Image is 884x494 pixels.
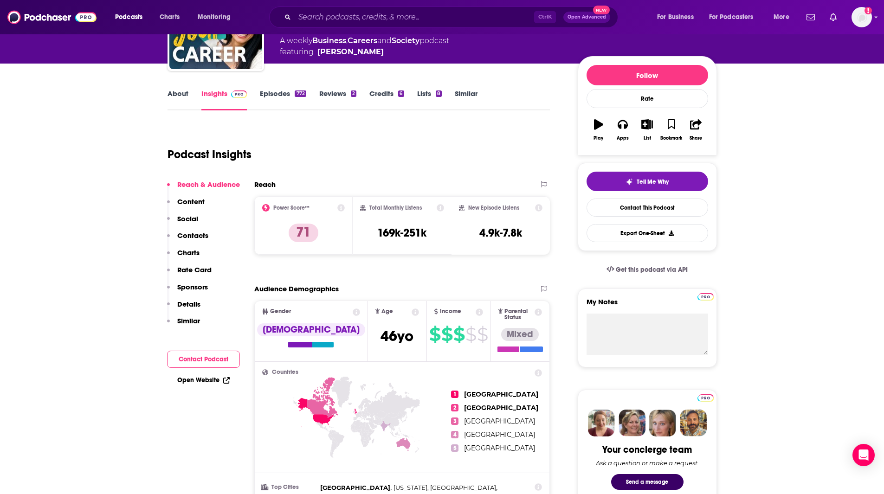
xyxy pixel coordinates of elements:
div: Rate [587,89,708,108]
button: Send a message [611,474,684,490]
button: Social [167,214,198,231]
div: Search podcasts, credits, & more... [278,6,627,28]
div: 772 [295,90,306,97]
button: Rate Card [167,265,212,282]
button: Reach & Audience [167,180,240,197]
span: Parental Status [504,308,533,321]
span: Podcasts [115,11,142,24]
button: Bookmark [659,113,684,147]
span: [GEOGRAPHIC_DATA] [464,404,538,412]
a: Get this podcast via API [599,258,696,281]
span: $ [477,327,488,342]
span: 1 [451,391,458,398]
p: Details [177,300,200,308]
div: Share [690,135,702,141]
div: Mixed [501,328,539,341]
button: Charts [167,248,200,265]
span: [GEOGRAPHIC_DATA] [464,430,535,439]
h2: Audience Demographics [254,284,339,293]
button: Contacts [167,231,208,248]
span: Gender [270,308,291,314]
h2: Reach [254,180,276,189]
button: open menu [767,10,801,25]
svg: Add a profile image [865,7,872,14]
span: $ [429,327,440,342]
span: Income [440,308,461,314]
a: Credits6 [369,89,404,110]
span: 2 [451,404,458,411]
a: Lists8 [417,89,442,110]
img: Barbara Profile [619,410,645,436]
a: Similar [455,89,477,110]
a: Reviews2 [319,89,356,110]
p: Contacts [177,231,208,240]
button: tell me why sparkleTell Me Why [587,172,708,191]
span: For Business [657,11,694,24]
button: Content [167,197,205,214]
button: Open AdvancedNew [563,12,610,23]
button: Sponsors [167,282,208,300]
img: Podchaser Pro [697,394,714,402]
div: [DEMOGRAPHIC_DATA] [257,323,365,336]
a: About [168,89,188,110]
a: Charts [154,10,185,25]
a: Careers [348,36,377,45]
span: 3 [451,417,458,425]
span: Open Advanced [568,15,606,19]
p: Social [177,214,198,223]
button: Play [587,113,611,147]
img: Podchaser Pro [231,90,247,98]
a: Business [312,36,346,45]
div: Your concierge team [602,444,692,456]
span: and [377,36,392,45]
div: Bookmark [660,135,682,141]
button: Export One-Sheet [587,224,708,242]
input: Search podcasts, credits, & more... [295,10,534,25]
button: Apps [611,113,635,147]
span: featuring [280,46,449,58]
p: Content [177,197,205,206]
span: Charts [160,11,180,24]
span: [US_STATE], [GEOGRAPHIC_DATA] [394,484,496,491]
div: A weekly podcast [280,35,449,58]
img: Podchaser - Follow, Share and Rate Podcasts [7,8,97,26]
span: Get this podcast via API [616,266,688,274]
div: 8 [436,90,442,97]
button: open menu [651,10,705,25]
button: Similar [167,316,200,334]
span: [GEOGRAPHIC_DATA] [464,444,535,452]
h3: 4.9k-7.8k [479,226,522,240]
button: Details [167,300,200,317]
h3: 169k-251k [377,226,426,240]
span: Logged in as AtriaBooks [852,7,872,27]
div: 2 [351,90,356,97]
img: User Profile [852,7,872,27]
span: Countries [272,369,298,375]
button: Contact Podcast [167,351,240,368]
button: Follow [587,65,708,85]
a: Open Website [177,376,230,384]
button: open menu [703,10,767,25]
h2: Power Score™ [273,205,310,211]
span: [GEOGRAPHIC_DATA] [464,417,535,425]
span: $ [453,327,465,342]
button: Share [684,113,708,147]
span: , [320,482,392,493]
span: $ [465,327,476,342]
span: [GEOGRAPHIC_DATA] [320,484,390,491]
button: open menu [109,10,155,25]
span: For Podcasters [709,11,754,24]
p: Charts [177,248,200,257]
span: 5 [451,444,458,452]
span: 46 yo [381,327,413,345]
a: Scott Anthony Barlow [317,46,384,58]
p: Similar [177,316,200,325]
span: Tell Me Why [637,178,669,186]
div: Open Intercom Messenger [852,444,875,466]
img: Podchaser Pro [697,293,714,301]
a: Pro website [697,393,714,402]
a: Show notifications dropdown [826,9,840,25]
img: Jules Profile [649,410,676,436]
label: My Notes [587,297,708,314]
